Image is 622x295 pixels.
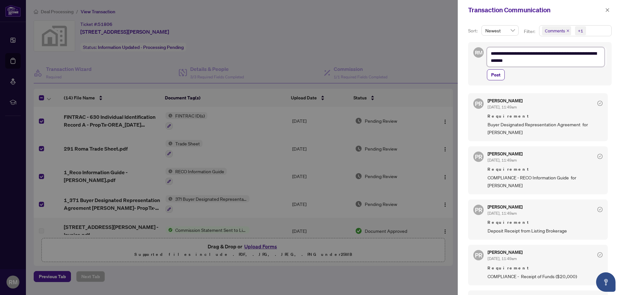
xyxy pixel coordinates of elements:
span: PR [475,152,482,161]
button: Open asap [596,272,616,292]
span: Comments [542,26,571,35]
span: COMPLIANCE - Receipt of Funds ($20,000) [488,273,603,280]
span: [DATE], 11:49am [488,158,517,163]
div: Transaction Communication [468,5,603,15]
span: Requirement [488,166,603,173]
span: Buyer Designated Representation Agreement for [PERSON_NAME] [488,121,603,136]
span: check-circle [597,101,603,106]
h5: [PERSON_NAME] [488,250,523,255]
h5: [PERSON_NAME] [488,98,523,103]
span: Comments [545,28,565,34]
span: [DATE], 11:49am [488,105,517,109]
span: Newest [485,26,515,35]
span: PR [475,99,482,108]
span: check-circle [597,207,603,212]
span: check-circle [597,154,603,159]
h5: [PERSON_NAME] [488,152,523,156]
span: Deposit Receipt from Listing Brokerage [488,227,603,234]
span: Post [491,70,501,80]
span: COMPLIANCE - RECO Information Guide for [PERSON_NAME] [488,174,603,189]
span: Requirement [488,219,603,226]
span: PR [475,205,482,214]
span: Requirement [488,265,603,271]
span: [DATE], 11:49am [488,256,517,261]
span: check-circle [597,252,603,257]
h5: [PERSON_NAME] [488,205,523,209]
span: [DATE], 11:49am [488,211,517,216]
span: close [566,29,570,32]
p: Filter: [524,28,536,35]
span: PR [475,251,482,260]
button: Post [487,69,505,80]
span: Requirement [488,113,603,119]
div: +1 [578,28,583,34]
p: Sort: [468,27,479,34]
span: RM [475,49,482,57]
span: close [605,8,610,12]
